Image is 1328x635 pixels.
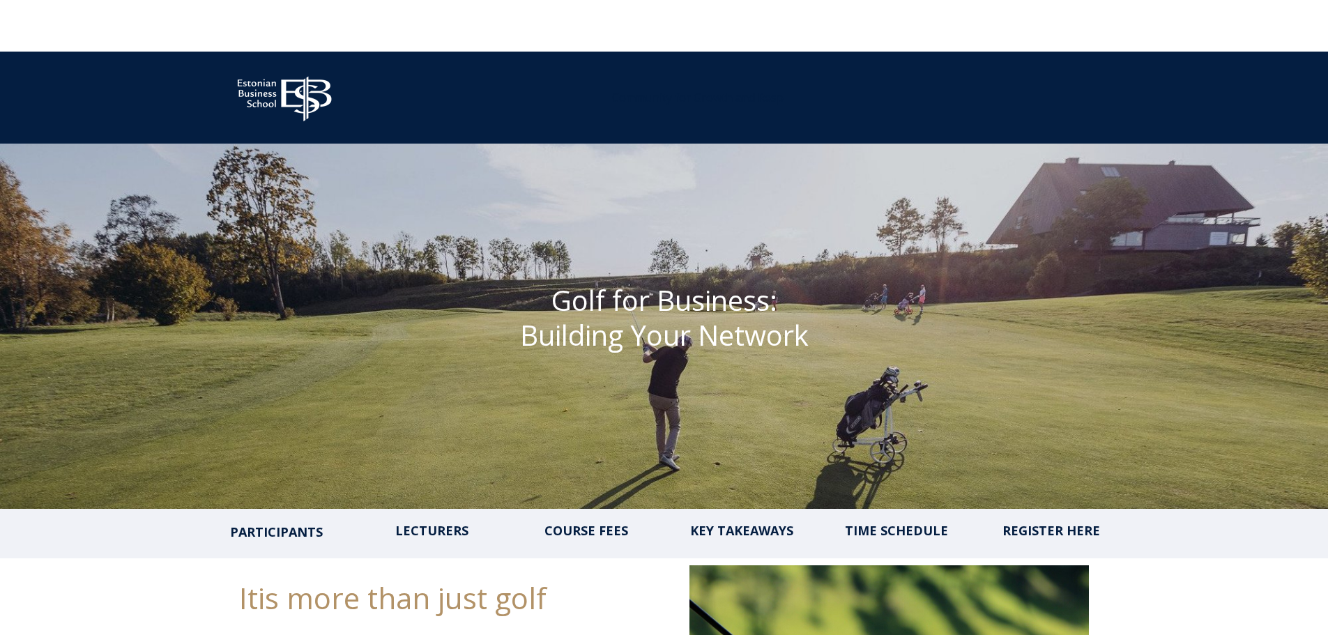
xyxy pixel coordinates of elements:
a: TIME SCHEDULE [845,522,948,539]
img: ebs_logo2016_white [225,66,344,125]
span: is more than just golf [258,578,547,618]
span: It [239,578,258,618]
a: LECTURERS [395,522,468,539]
h1: Golf for Business: Building Your Network [407,283,922,353]
a: PARTICIPANTS [230,522,323,541]
a: KEY TAKEAWAYS [690,522,793,539]
a: COURSE FEES [544,522,628,539]
a: REGISTER HERE [1002,522,1100,539]
span: PARTICIPANTS [230,523,323,540]
span: Community for Growth and Resp [612,90,784,105]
